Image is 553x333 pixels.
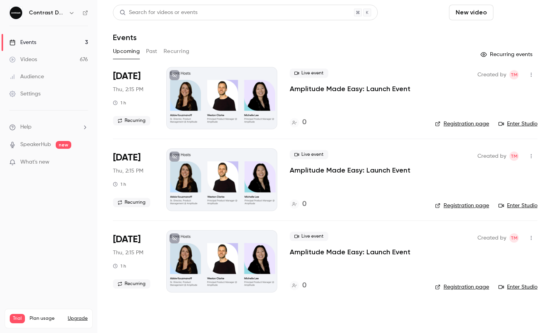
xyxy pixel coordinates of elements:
button: Upcoming [113,45,140,58]
div: 1 h [113,181,126,187]
a: Amplitude Made Easy: Launch Event [290,247,410,257]
span: Plan usage [30,315,63,322]
span: Tim Minton [509,70,519,79]
h1: Events [113,33,137,42]
a: 0 [290,117,306,128]
div: Audience [9,73,44,81]
span: What's new [20,158,49,166]
a: 0 [290,280,306,291]
a: SpeakerHub [20,141,51,149]
div: Search for videos or events [120,9,197,17]
a: 0 [290,199,306,210]
span: TM [511,70,518,79]
div: Aug 28 Thu, 1:15 PM (Europe/London) [113,67,154,129]
span: Created by [477,152,506,161]
span: Thu, 2:15 PM [113,86,143,93]
div: Videos [9,56,37,63]
span: Thu, 2:15 PM [113,167,143,175]
span: Recurring [113,198,150,207]
span: TM [511,233,518,243]
span: Tim Minton [509,152,519,161]
span: Recurring [113,116,150,125]
a: Registration page [435,202,489,210]
span: [DATE] [113,233,141,246]
span: Thu, 2:15 PM [113,249,143,257]
div: 1 h [113,263,126,269]
div: Events [9,39,36,46]
a: Amplitude Made Easy: Launch Event [290,166,410,175]
span: Created by [477,70,506,79]
li: help-dropdown-opener [9,123,88,131]
button: Past [146,45,157,58]
a: Registration page [435,120,489,128]
span: Created by [477,233,506,243]
h4: 0 [302,199,306,210]
img: Contrast Demos [10,7,22,19]
button: Recurring events [477,48,537,61]
div: Settings [9,90,41,98]
h4: 0 [302,280,306,291]
span: [DATE] [113,70,141,83]
a: Amplitude Made Easy: Launch Event [290,84,410,93]
span: [DATE] [113,152,141,164]
span: Live event [290,150,328,159]
span: Tim Minton [509,233,519,243]
div: Sep 11 Thu, 1:15 PM (Europe/London) [113,230,154,292]
span: Live event [290,232,328,241]
button: Recurring [164,45,190,58]
span: Recurring [113,279,150,289]
h6: Contrast Demos [29,9,65,17]
button: Upgrade [68,315,88,322]
a: Registration page [435,283,489,291]
div: Sep 4 Thu, 1:15 PM (Europe/London) [113,148,154,211]
span: Trial [10,314,25,323]
div: 1 h [113,100,126,106]
h4: 0 [302,117,306,128]
span: TM [511,152,518,161]
a: Enter Studio [498,120,537,128]
span: new [56,141,71,149]
span: Live event [290,69,328,78]
button: Schedule [497,5,537,20]
button: New video [449,5,493,20]
a: Enter Studio [498,283,537,291]
a: Enter Studio [498,202,537,210]
span: Help [20,123,32,131]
